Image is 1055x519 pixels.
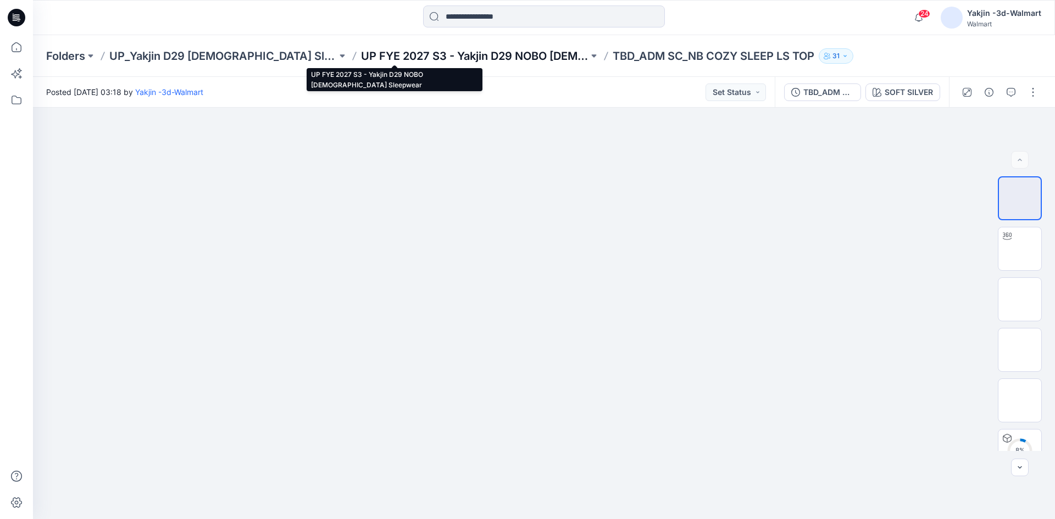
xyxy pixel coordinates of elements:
p: TBD_ADM SC_NB COZY SLEEP LS TOP [613,48,814,64]
div: TBD_ADM SC_NB COZY SLEEP LS TOP [803,86,854,98]
p: 31 [832,50,840,62]
button: 31 [819,48,853,64]
button: TBD_ADM SC_NB COZY SLEEP LS TOP [784,83,861,101]
button: Details [980,83,998,101]
button: SOFT SILVER [865,83,940,101]
img: avatar [941,7,963,29]
div: SOFT SILVER [885,86,933,98]
a: UP_Yakjin D29 [DEMOGRAPHIC_DATA] Sleep [109,48,337,64]
div: Yakjin -3d-Walmart [967,7,1041,20]
a: Yakjin -3d-Walmart [135,87,203,97]
span: Posted [DATE] 03:18 by [46,86,203,98]
a: Folders [46,48,85,64]
span: 24 [918,9,930,18]
a: UP FYE 2027 S3 - Yakjin D29 NOBO [DEMOGRAPHIC_DATA] Sleepwear [361,48,588,64]
div: Walmart [967,20,1041,28]
div: 8 % [1007,446,1033,455]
